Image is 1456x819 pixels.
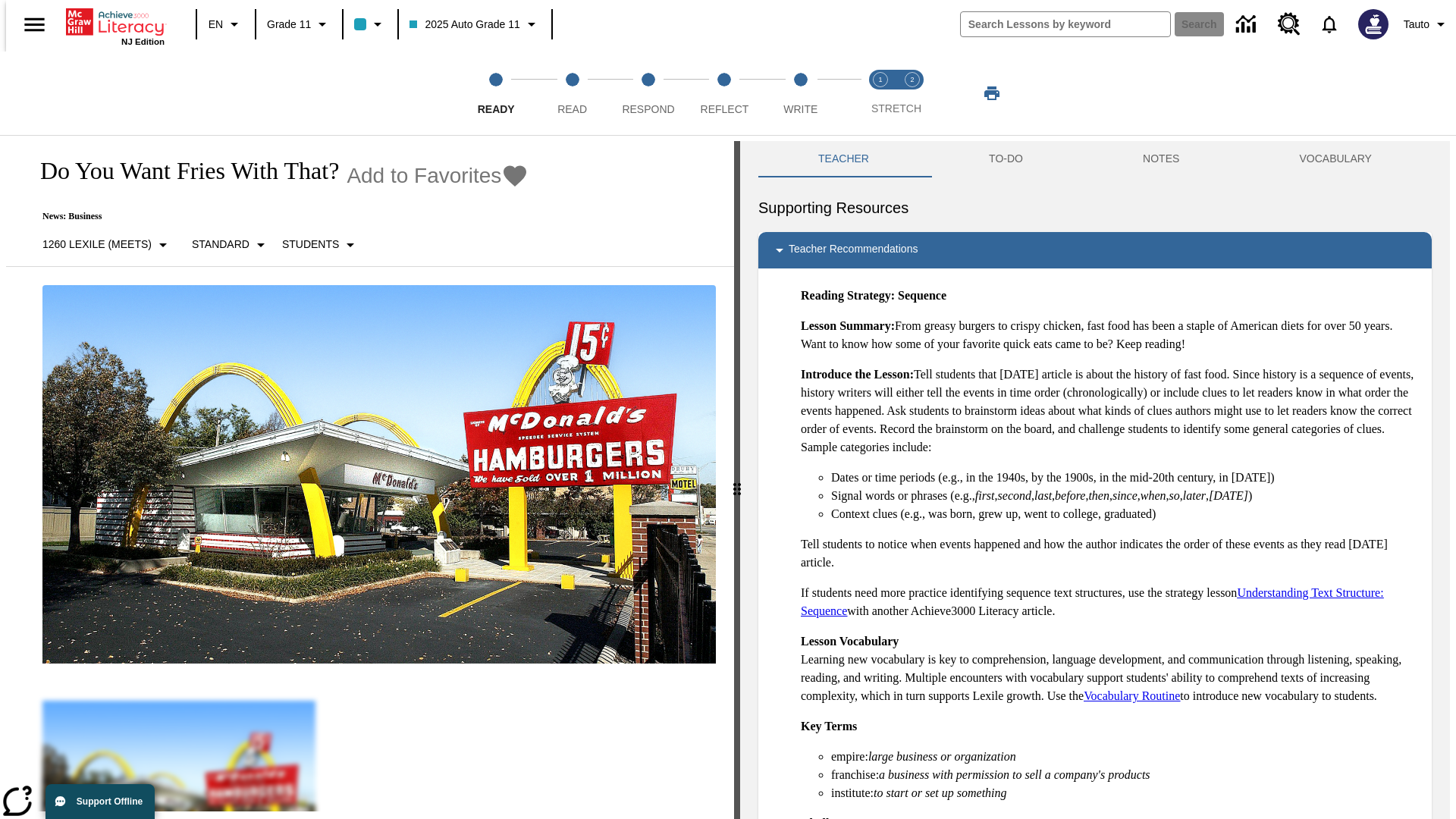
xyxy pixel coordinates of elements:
strong: Lesson Summary: [801,319,895,332]
button: Profile/Settings [1398,11,1456,38]
button: Ready step 1 of 5 [452,52,540,135]
a: Understanding Text Structure: Sequence [801,586,1384,617]
em: to start or set up something [874,786,1007,799]
p: Standard [192,237,249,253]
button: Grade: Grade 11, Select a grade [261,11,337,38]
span: NJ Edition [121,37,165,46]
em: a business with permission to sell a company's products [879,768,1150,781]
button: NOTES [1083,141,1239,177]
button: Stretch Read step 1 of 2 [858,52,902,135]
em: when [1141,489,1166,502]
strong: Lesson Vocabulary [801,635,899,648]
p: Tell students to notice when events happened and how the author indicates the order of these even... [801,535,1420,572]
em: then [1088,489,1109,502]
button: Support Offline [45,784,155,819]
span: EN [209,17,223,33]
span: 2025 Auto Grade 11 [409,17,519,33]
strong: Key Terms [801,720,857,733]
button: Select a new avatar [1349,5,1398,44]
button: Open side menu [12,2,57,47]
li: Context clues (e.g., was born, grew up, went to college, graduated) [831,505,1420,523]
em: first [975,489,995,502]
em: so [1169,489,1180,502]
p: If students need more practice identifying sequence text structures, use the strategy lesson with... [801,584,1420,620]
p: News: Business [24,211,529,222]
h1: Do You Want Fries With That? [24,157,339,185]
button: Teacher [758,141,929,177]
button: Class: 2025 Auto Grade 11, Select your class [403,11,546,38]
button: Add to Favorites - Do You Want Fries With That? [347,162,529,189]
li: Dates or time periods (e.g., in the 1940s, by the 1900s, in the mid-20th century, in [DATE]) [831,469,1420,487]
span: Respond [622,103,674,115]
button: Scaffolds, Standard [186,231,276,259]
strong: Sequence [898,289,946,302]
button: Stretch Respond step 2 of 2 [890,52,934,135]
p: 1260 Lexile (Meets) [42,237,152,253]
span: Add to Favorites [347,164,501,188]
div: Home [66,5,165,46]
input: search field [961,12,1170,36]
div: reading [6,141,734,811]
button: Write step 5 of 5 [757,52,845,135]
p: Learning new vocabulary is key to comprehension, language development, and communication through ... [801,632,1420,705]
li: institute: [831,784,1420,802]
span: STRETCH [871,102,921,115]
em: later [1183,489,1206,502]
a: Data Center [1227,4,1269,45]
text: 1 [878,76,882,83]
h6: Supporting Resources [758,196,1432,220]
img: One of the first McDonald's stores, with the iconic red sign and golden arches. [42,285,716,664]
a: Resource Center, Will open in new tab [1269,4,1310,45]
p: From greasy burgers to crispy chicken, fast food has been a staple of American diets for over 50 ... [801,317,1420,353]
em: large business or organization [868,750,1016,763]
span: Tauto [1404,17,1429,33]
a: Notifications [1310,5,1349,44]
div: Teacher Recommendations [758,232,1432,268]
button: Select Lexile, 1260 Lexile (Meets) [36,231,178,259]
button: Read step 2 of 5 [528,52,616,135]
div: Instructional Panel Tabs [758,141,1432,177]
span: Ready [478,103,515,115]
span: Support Offline [77,796,143,807]
li: franchise: [831,766,1420,784]
text: 2 [910,76,914,83]
button: Print [968,80,1016,107]
div: Press Enter or Spacebar and then press right and left arrow keys to move the slider [734,141,740,819]
strong: Introduce the Lesson: [801,368,914,381]
li: empire: [831,748,1420,766]
em: second [998,489,1031,502]
button: TO-DO [929,141,1083,177]
div: activity [740,141,1450,819]
span: Write [783,103,817,115]
li: Signal words or phrases (e.g., , , , , , , , , , ) [831,487,1420,505]
button: Language: EN, Select a language [202,11,250,38]
span: Grade 11 [267,17,311,33]
img: Avatar [1358,9,1389,39]
span: Read [557,103,587,115]
button: Select Student [276,231,366,259]
p: Teacher Recommendations [789,241,918,259]
p: Tell students that [DATE] article is about the history of fast food. Since history is a sequence ... [801,366,1420,457]
button: Respond step 3 of 5 [604,52,692,135]
span: Reflect [701,103,749,115]
em: before [1055,489,1085,502]
button: Class color is light blue. Change class color [348,11,393,38]
em: [DATE] [1209,489,1248,502]
em: last [1034,489,1052,502]
a: Vocabulary Routine [1084,689,1180,702]
button: VOCABULARY [1239,141,1432,177]
em: since [1112,489,1137,502]
p: Students [282,237,339,253]
button: Reflect step 4 of 5 [680,52,768,135]
strong: Reading Strategy: [801,289,895,302]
